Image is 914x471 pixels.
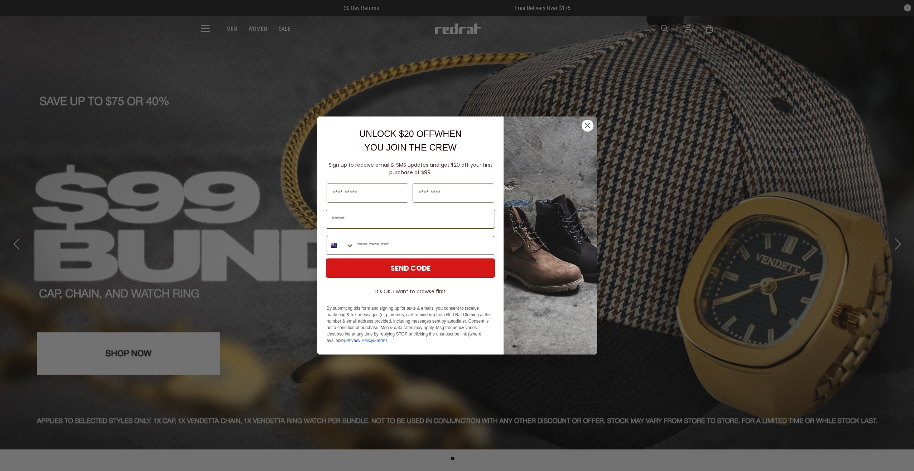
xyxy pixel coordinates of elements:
a: Terms [376,338,388,343]
p: By submitting this form and signing up for texts & emails, you consent to receive marketing & tex... [327,305,494,344]
a: Privacy Policy [346,338,373,343]
button: SEND CODE [326,258,495,278]
span: WHEN [434,129,462,139]
button: Search Countries [327,236,354,254]
img: f7662613-148e-4c88-9575-6c6b5b55a647.jpeg [504,116,597,355]
span: Sign up to receive email & SMS updates and get $20 off your first purchase of $99. [329,161,492,176]
input: Email [326,210,495,229]
span: UNLOCK $20 OFF [359,129,434,139]
span: YOU JOIN THE CREW [364,142,457,152]
button: It's OK, I want to browse first [326,285,495,298]
img: New Zealand [331,243,337,248]
input: First Name [327,184,408,203]
button: Close dialog [581,119,594,132]
button: Open LiveChat chat widget [6,3,27,24]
